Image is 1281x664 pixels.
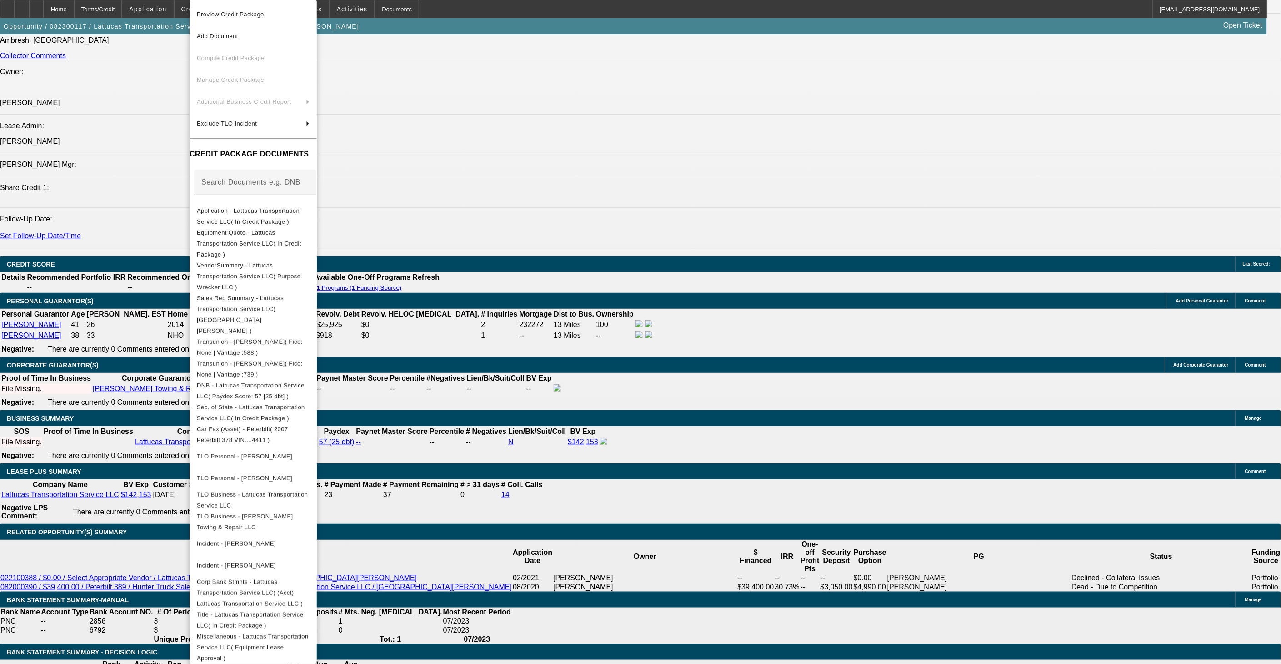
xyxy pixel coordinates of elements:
[197,633,309,662] span: Miscellaneous - Lattucas Transportation Service LLC( Equipment Lease Approval )
[197,207,300,225] span: Application - Lattucas Transportation Service LLC( In Credit Package )
[190,260,317,293] button: VendorSummary - Lattucas Transportation Service LLC( Purpose Wrecker LLC )
[197,33,238,40] span: Add Document
[190,358,317,380] button: Transunion - Lattuca, Ashley( Fico: None | Vantage :739 )
[197,11,264,18] span: Preview Credit Package
[201,178,300,186] mat-label: Search Documents e.g. DNB
[190,631,317,664] button: Miscellaneous - Lattucas Transportation Service LLC( Equipment Lease Approval )
[190,424,317,446] button: Car Fax (Asset) - Peterbilt( 2007 Peterbilt 378 VIN....4411 )
[197,120,257,127] span: Exclude TLO Incident
[197,513,293,531] span: TLO Business - [PERSON_NAME] Towing & Repair LLC
[190,555,317,577] button: Incident - Lattuca, Ashley
[190,489,317,511] button: TLO Business - Lattucas Transportation Service LLC
[197,453,292,460] span: TLO Personal - [PERSON_NAME]
[190,293,317,337] button: Sales Rep Summary - Lattucas Transportation Service LLC( Seeley, Donald )
[190,609,317,631] button: Title - Lattucas Transportation Service LLC( In Credit Package )
[197,578,303,607] span: Corp Bank Stmnts - Lattucas Transportation Service LLC( (Acct) Lattucas Transportation Service LLC )
[190,446,317,468] button: TLO Personal - Lattuca, Michael
[197,295,284,334] span: Sales Rep Summary - Lattucas Transportation Service LLC( [GEOGRAPHIC_DATA][PERSON_NAME] )
[190,533,317,555] button: Incident - Lattuca, Michael
[197,611,303,629] span: Title - Lattucas Transportation Service LLC( In Credit Package )
[197,382,305,400] span: DNB - Lattucas Transportation Service LLC( Paydex Score: 57 [25 dbt] )
[197,229,301,258] span: Equipment Quote - Lattucas Transportation Service LLC( In Credit Package )
[190,402,317,424] button: Sec. of State - Lattucas Transportation Service LLC( In Credit Package )
[197,562,276,569] span: Incident - [PERSON_NAME]
[197,404,305,422] span: Sec. of State - Lattucas Transportation Service LLC( In Credit Package )
[190,149,317,160] h4: CREDIT PACKAGE DOCUMENTS
[190,227,317,260] button: Equipment Quote - Lattucas Transportation Service LLC( In Credit Package )
[190,206,317,227] button: Application - Lattucas Transportation Service LLC( In Credit Package )
[197,491,308,509] span: TLO Business - Lattucas Transportation Service LLC
[190,468,317,489] button: TLO Personal - Lattuca, Ashley
[197,262,300,291] span: VendorSummary - Lattucas Transportation Service LLC( Purpose Wrecker LLC )
[190,577,317,609] button: Corp Bank Stmnts - Lattucas Transportation Service LLC( (Acct) Lattucas Transportation Service LLC )
[197,360,303,378] span: Transunion - [PERSON_NAME]( Fico: None | Vantage :739 )
[190,511,317,533] button: TLO Business - Lattuca's Towing & Repair LLC
[197,338,303,356] span: Transunion - [PERSON_NAME]( Fico: None | Vantage :588 )
[197,426,288,443] span: Car Fax (Asset) - Peterbilt( 2007 Peterbilt 378 VIN....4411 )
[197,475,292,482] span: TLO Personal - [PERSON_NAME]
[190,337,317,358] button: Transunion - Lattuca, Michael( Fico: None | Vantage :588 )
[197,540,276,547] span: Incident - [PERSON_NAME]
[190,380,317,402] button: DNB - Lattucas Transportation Service LLC( Paydex Score: 57 [25 dbt] )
